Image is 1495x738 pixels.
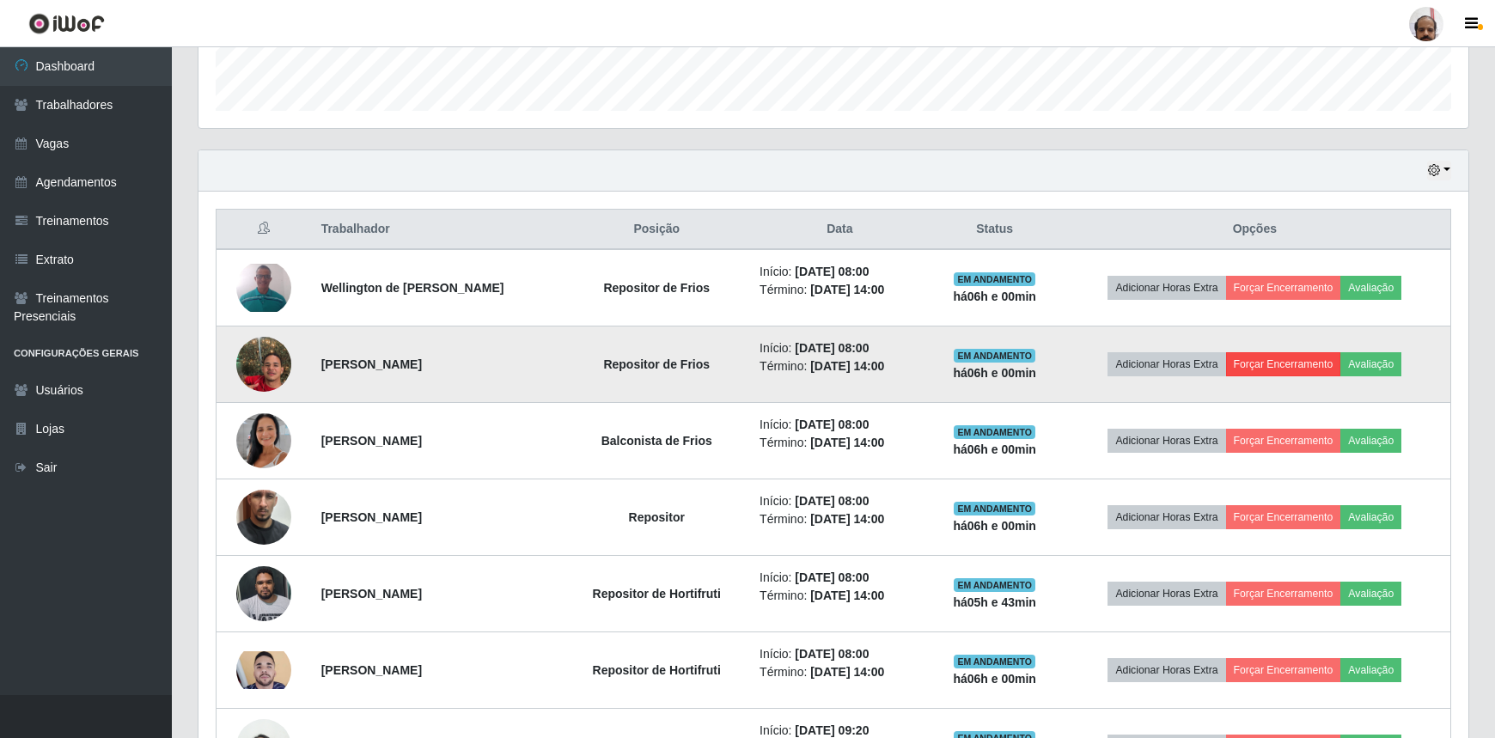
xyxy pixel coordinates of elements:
[629,510,685,524] strong: Repositor
[1340,658,1401,682] button: Avaliação
[760,645,920,663] li: Início:
[953,290,1036,303] strong: há 06 h e 00 min
[795,570,869,584] time: [DATE] 08:00
[810,436,884,449] time: [DATE] 14:00
[1108,352,1225,376] button: Adicionar Horas Extra
[810,283,884,296] time: [DATE] 14:00
[1226,582,1341,606] button: Forçar Encerramento
[760,357,920,375] li: Término:
[760,663,920,681] li: Término:
[1108,505,1225,529] button: Adicionar Horas Extra
[236,315,291,413] img: 1749514767390.jpeg
[810,589,884,602] time: [DATE] 14:00
[760,434,920,452] li: Término:
[1108,276,1225,300] button: Adicionar Horas Extra
[603,357,710,371] strong: Repositor de Frios
[311,210,564,250] th: Trabalhador
[1340,276,1401,300] button: Avaliação
[954,349,1035,363] span: EM ANDAMENTO
[1226,429,1341,453] button: Forçar Encerramento
[236,557,291,630] img: 1718553093069.jpeg
[236,392,291,490] img: 1743778813300.jpeg
[954,272,1035,286] span: EM ANDAMENTO
[28,13,105,34] img: CoreUI Logo
[953,672,1036,686] strong: há 06 h e 00 min
[760,587,920,605] li: Término:
[1108,582,1225,606] button: Adicionar Horas Extra
[810,665,884,679] time: [DATE] 14:00
[954,655,1035,668] span: EM ANDAMENTO
[603,281,710,295] strong: Repositor de Frios
[810,359,884,373] time: [DATE] 14:00
[760,569,920,587] li: Início:
[795,265,869,278] time: [DATE] 08:00
[760,492,920,510] li: Início:
[1108,429,1225,453] button: Adicionar Horas Extra
[954,425,1035,439] span: EM ANDAMENTO
[953,519,1036,533] strong: há 06 h e 00 min
[1226,658,1341,682] button: Forçar Encerramento
[795,723,869,737] time: [DATE] 09:20
[953,442,1036,456] strong: há 06 h e 00 min
[810,512,884,526] time: [DATE] 14:00
[601,434,712,448] strong: Balconista de Frios
[321,281,504,295] strong: Wellington de [PERSON_NAME]
[321,663,422,677] strong: [PERSON_NAME]
[321,587,422,601] strong: [PERSON_NAME]
[749,210,931,250] th: Data
[760,263,920,281] li: Início:
[564,210,749,250] th: Posição
[795,494,869,508] time: [DATE] 08:00
[760,416,920,434] li: Início:
[795,418,869,431] time: [DATE] 08:00
[1340,429,1401,453] button: Avaliação
[236,651,291,689] img: 1724758251870.jpeg
[236,264,291,312] img: 1724302399832.jpeg
[1108,658,1225,682] button: Adicionar Horas Extra
[1340,352,1401,376] button: Avaliação
[1059,210,1451,250] th: Opções
[795,341,869,355] time: [DATE] 08:00
[760,281,920,299] li: Término:
[1226,276,1341,300] button: Forçar Encerramento
[760,339,920,357] li: Início:
[236,468,291,566] img: 1752945787017.jpeg
[321,434,422,448] strong: [PERSON_NAME]
[760,510,920,528] li: Término:
[321,510,422,524] strong: [PERSON_NAME]
[954,578,1035,592] span: EM ANDAMENTO
[593,587,721,601] strong: Repositor de Hortifruti
[953,595,1036,609] strong: há 05 h e 43 min
[931,210,1059,250] th: Status
[1226,352,1341,376] button: Forçar Encerramento
[1226,505,1341,529] button: Forçar Encerramento
[953,366,1036,380] strong: há 06 h e 00 min
[321,357,422,371] strong: [PERSON_NAME]
[1340,582,1401,606] button: Avaliação
[795,647,869,661] time: [DATE] 08:00
[954,502,1035,515] span: EM ANDAMENTO
[1340,505,1401,529] button: Avaliação
[593,663,721,677] strong: Repositor de Hortifruti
